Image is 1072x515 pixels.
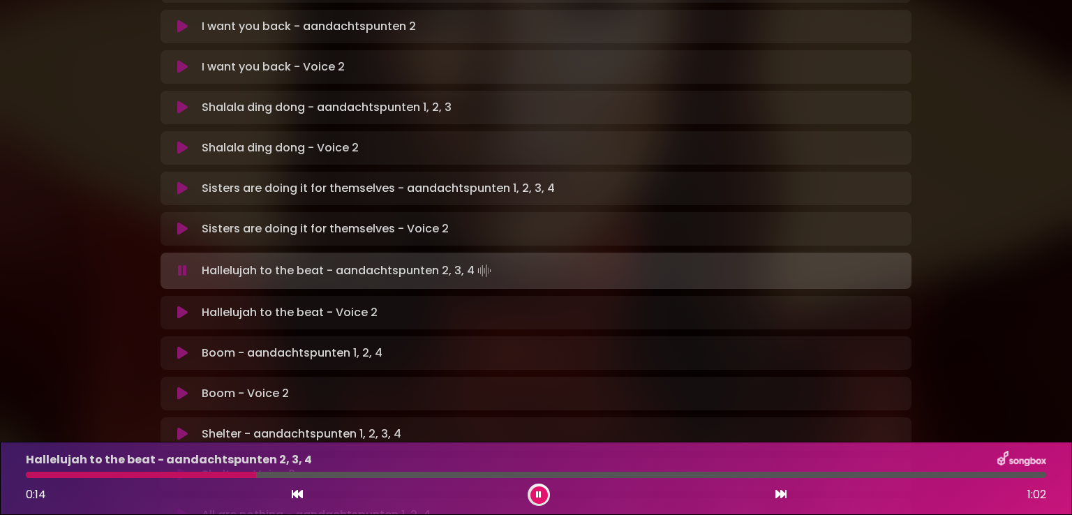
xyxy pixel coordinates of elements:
[202,385,289,402] p: Boom - Voice 2
[202,180,555,197] p: Sisters are doing it for themselves - aandachtspunten 1, 2, 3, 4
[1027,486,1046,503] span: 1:02
[26,451,312,468] p: Hallelujah to the beat - aandachtspunten 2, 3, 4
[202,304,378,321] p: Hallelujah to the beat - Voice 2
[26,486,46,502] span: 0:14
[202,59,345,75] p: I want you back - Voice 2
[202,345,382,361] p: Boom - aandachtspunten 1, 2, 4
[475,261,494,281] img: waveform4.gif
[202,426,401,442] p: Shelter - aandachtspunten 1, 2, 3, 4
[202,99,452,116] p: Shalala ding dong - aandachtspunten 1, 2, 3
[202,140,359,156] p: Shalala ding dong - Voice 2
[202,18,416,35] p: I want you back - aandachtspunten 2
[202,261,494,281] p: Hallelujah to the beat - aandachtspunten 2, 3, 4
[202,221,449,237] p: Sisters are doing it for themselves - Voice 2
[997,451,1046,469] img: songbox-logo-white.png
